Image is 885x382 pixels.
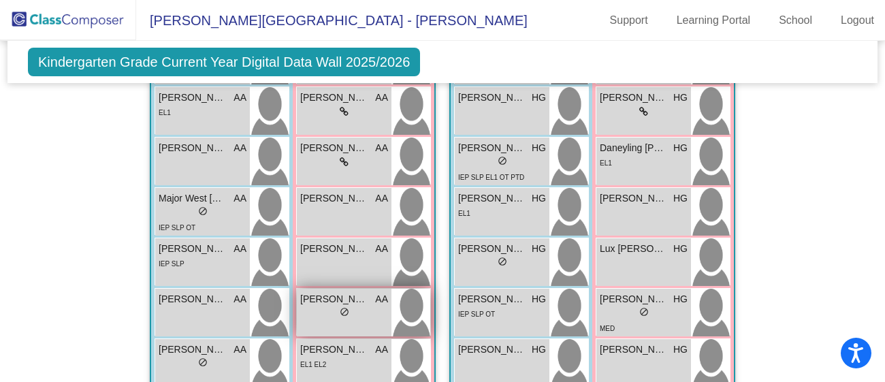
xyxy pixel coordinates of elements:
span: HG [673,191,688,206]
span: HG [532,191,546,206]
span: [PERSON_NAME] [458,191,526,206]
span: AA [375,292,388,306]
span: do_not_disturb_alt [198,206,208,216]
span: [PERSON_NAME] [458,242,526,256]
span: IEP SLP OT [159,224,195,232]
span: Kindergarten Grade Current Year Digital Data Wall 2025/2026 [28,48,420,76]
span: AA [375,191,388,206]
span: [PERSON_NAME] [300,141,368,155]
span: EL1 [159,109,171,116]
span: AA [234,141,246,155]
span: [PERSON_NAME] [300,191,368,206]
span: Lux [PERSON_NAME] [600,242,668,256]
span: [PERSON_NAME] [600,343,668,357]
span: HG [532,91,546,105]
span: HG [532,242,546,256]
span: [PERSON_NAME] [300,343,368,357]
span: AA [375,141,388,155]
span: HG [673,242,688,256]
span: do_not_disturb_alt [639,307,649,317]
span: [PERSON_NAME] [458,141,526,155]
span: [PERSON_NAME] [458,292,526,306]
span: IEP SLP [159,260,184,268]
span: [PERSON_NAME] [300,292,368,306]
span: HG [673,343,688,357]
span: AA [234,242,246,256]
span: HG [532,292,546,306]
span: IEP SLP EL1 OT PTD [458,174,524,181]
a: Logout [830,10,885,31]
span: IEP SLP OT [458,311,495,318]
span: HG [532,141,546,155]
span: HG [673,91,688,105]
span: AA [375,242,388,256]
span: [PERSON_NAME][GEOGRAPHIC_DATA] - [PERSON_NAME] [136,10,528,31]
span: [PERSON_NAME] [159,242,227,256]
span: [PERSON_NAME] [600,292,668,306]
span: MED [600,325,615,332]
span: [PERSON_NAME] [300,91,368,105]
span: [PERSON_NAME] [159,141,227,155]
span: AA [375,91,388,105]
span: HG [532,343,546,357]
span: Daneyling [PERSON_NAME] [600,141,668,155]
span: AA [234,91,246,105]
span: [PERSON_NAME] [159,292,227,306]
a: Support [599,10,659,31]
span: AA [375,343,388,357]
span: EL1 [600,159,612,167]
span: [PERSON_NAME] [300,242,368,256]
span: do_not_disturb_alt [498,156,507,165]
span: Major West [PERSON_NAME] [159,191,227,206]
span: EL1 [458,210,470,217]
span: [PERSON_NAME] [458,343,526,357]
span: [PERSON_NAME] [159,343,227,357]
span: [PERSON_NAME] [PERSON_NAME] [458,91,526,105]
span: AA [234,343,246,357]
a: Learning Portal [666,10,762,31]
span: AA [234,292,246,306]
a: School [768,10,823,31]
span: do_not_disturb_alt [198,357,208,367]
span: [PERSON_NAME] [600,191,668,206]
span: [PERSON_NAME] [600,91,668,105]
span: do_not_disturb_alt [498,257,507,266]
span: HG [673,292,688,306]
span: do_not_disturb_alt [340,307,349,317]
span: AA [234,191,246,206]
span: [PERSON_NAME] [159,91,227,105]
span: HG [673,141,688,155]
span: EL1 EL2 [300,361,326,368]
